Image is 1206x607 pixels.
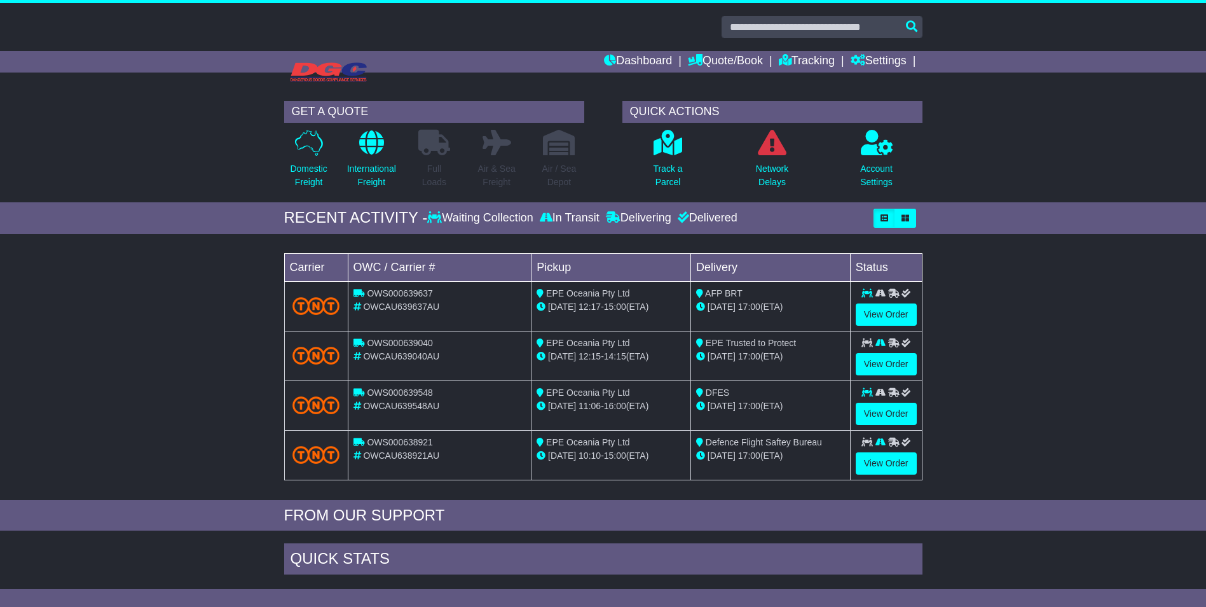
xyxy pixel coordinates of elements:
[708,351,736,361] span: [DATE]
[688,51,763,73] a: Quote/Book
[367,437,433,447] span: OWS000638921
[284,101,584,123] div: GET A QUOTE
[622,101,922,123] div: QUICK ACTIONS
[348,253,531,281] td: OWC / Carrier #
[546,338,630,348] span: EPE Oceania Pty Ltd
[696,449,845,463] div: (ETA)
[860,162,893,189] p: Account Settings
[756,162,788,189] p: Network Delays
[755,129,789,196] a: NetworkDelays
[367,338,433,348] span: OWS000639040
[705,288,743,298] span: AFP BRT
[603,211,675,225] div: Delivering
[604,51,672,73] a: Dashboard
[546,437,630,447] span: EPE Oceania Pty Ltd
[427,211,536,225] div: Waiting Collection
[363,351,439,361] span: OWCAU639040AU
[347,162,396,189] p: International Freight
[706,437,822,447] span: Defence Flight Saftey Bureau
[548,401,576,411] span: [DATE]
[652,129,683,196] a: Track aParcel
[531,253,691,281] td: Pickup
[548,351,576,361] span: [DATE]
[696,300,845,314] div: (ETA)
[708,450,736,461] span: [DATE]
[708,401,736,411] span: [DATE]
[284,506,922,525] div: FROM OUR SUPPORT
[696,350,845,363] div: (ETA)
[850,253,922,281] td: Status
[292,297,340,314] img: TNT_Domestic.png
[284,253,348,281] td: Carrier
[579,302,601,312] span: 12:17
[289,129,327,196] a: DomesticFreight
[579,351,601,361] span: 12:15
[738,401,760,411] span: 17:00
[653,162,682,189] p: Track a Parcel
[779,51,835,73] a: Tracking
[363,302,439,312] span: OWCAU639637AU
[604,401,626,411] span: 16:00
[537,400,685,413] div: - (ETA)
[284,209,428,227] div: RECENT ACTIVITY -
[675,211,737,225] div: Delivered
[367,387,433,398] span: OWS000639548
[579,401,601,411] span: 11:06
[604,351,626,361] span: 14:15
[690,253,850,281] td: Delivery
[546,387,630,398] span: EPE Oceania Pty Ltd
[292,396,340,414] img: TNT_Domestic.png
[851,51,907,73] a: Settings
[738,450,760,461] span: 17:00
[856,303,917,326] a: View Order
[546,288,630,298] span: EPE Oceania Pty Ltd
[418,162,450,189] p: Full Loads
[738,302,760,312] span: 17:00
[706,338,796,348] span: EPE Trusted to Protect
[284,543,922,578] div: Quick Stats
[860,129,893,196] a: AccountSettings
[346,129,397,196] a: InternationalFreight
[604,302,626,312] span: 15:00
[292,347,340,364] img: TNT_Domestic.png
[856,403,917,425] a: View Order
[537,350,685,363] div: - (ETA)
[363,450,439,461] span: OWCAU638921AU
[542,162,577,189] p: Air / Sea Depot
[548,450,576,461] span: [DATE]
[537,300,685,314] div: - (ETA)
[738,351,760,361] span: 17:00
[856,452,917,475] a: View Order
[537,211,603,225] div: In Transit
[363,401,439,411] span: OWCAU639548AU
[856,353,917,375] a: View Order
[696,400,845,413] div: (ETA)
[292,446,340,463] img: TNT_Domestic.png
[548,302,576,312] span: [DATE]
[706,387,729,398] span: DFES
[537,449,685,463] div: - (ETA)
[708,302,736,312] span: [DATE]
[367,288,433,298] span: OWS000639637
[604,450,626,461] span: 15:00
[579,450,601,461] span: 10:10
[290,162,327,189] p: Domestic Freight
[478,162,516,189] p: Air & Sea Freight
